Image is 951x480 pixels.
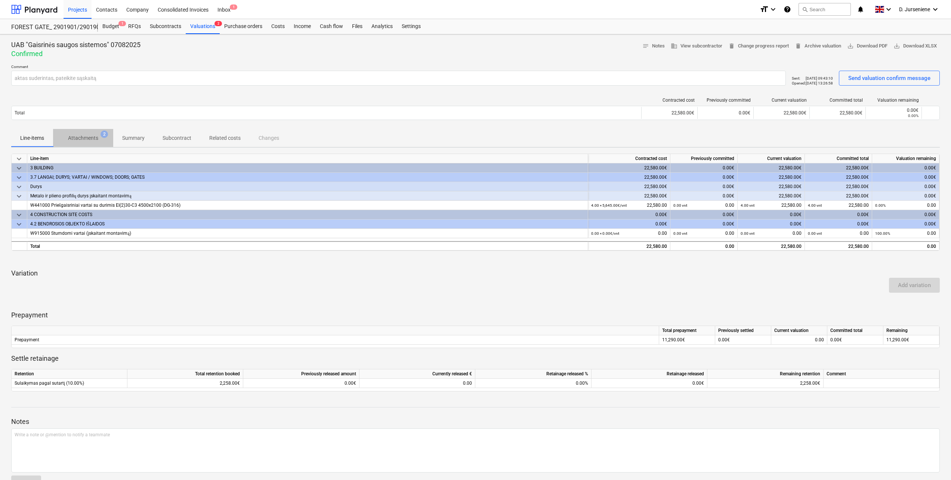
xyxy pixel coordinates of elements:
[362,379,472,388] div: 0.00
[124,19,145,34] div: RFQs
[670,163,738,173] div: 0.00€
[805,191,872,201] div: 22,580.00€
[11,24,89,31] div: FOREST GATE_ 2901901/2901902/2901903
[738,173,805,182] div: 22,580.00€
[27,154,588,163] div: Line-item
[701,98,751,103] div: Previously committed
[122,134,145,142] p: Summary
[588,210,670,219] div: 0.00€
[670,219,738,229] div: 0.00€
[673,203,687,207] small: 0.00 vnt
[641,107,697,119] div: 22,580.00€
[670,154,738,163] div: Previously committed
[588,182,670,191] div: 22,580.00€
[741,231,754,236] small: 0.00 vnt
[827,326,883,335] div: Committed total
[869,98,919,103] div: Valuation remaining
[771,326,827,335] div: Current valuation
[741,201,802,210] div: 22,580.00
[98,19,124,34] div: Budget
[893,42,937,50] span: Download XLSX
[808,201,869,210] div: 22,580.00
[289,19,315,34] div: Income
[844,40,890,52] button: Download PDF
[738,154,805,163] div: Current valuation
[805,182,872,191] div: 22,580.00€
[588,163,670,173] div: 22,580.00€
[670,173,738,182] div: 0.00€
[118,21,126,26] span: 1
[397,19,425,34] a: Settings
[673,201,734,210] div: 0.00
[673,229,734,238] div: 0.00
[15,192,24,201] span: keyboard_arrow_down
[806,81,833,86] p: [DATE] 13:26:58
[883,326,939,335] div: Remaining
[15,210,24,219] span: keyboard_arrow_down
[588,191,670,201] div: 22,580.00€
[591,229,667,238] div: 0.00
[30,210,585,219] div: 4 CONSTRUCTION SITE COSTS
[670,182,738,191] div: 0.00€
[11,64,786,71] p: Comment
[11,417,940,426] p: Notes
[20,134,44,142] p: Line-items
[792,40,844,52] button: Archive valuation
[805,219,872,229] div: 0.00€
[741,242,802,251] div: 22,580.00
[738,182,805,191] div: 22,580.00€
[591,231,619,236] small: 0.00 × 0.00€ / vnt
[659,335,715,345] div: 11,290.00€
[220,19,267,34] div: Purchase orders
[243,369,359,379] div: Previously released amount
[642,43,649,49] span: notes
[186,19,220,34] div: Valuations
[802,6,808,12] span: search
[875,229,936,238] div: 0.00
[872,191,939,201] div: 0.00€
[98,19,124,34] a: Budget1
[15,220,24,229] span: keyboard_arrow_down
[760,5,769,14] i: format_size
[875,231,890,236] small: 100.00%
[15,154,24,163] span: keyboard_arrow_down
[914,444,951,480] iframe: Chat Widget
[741,229,802,238] div: 0.00
[884,5,893,14] i: keyboard_arrow_down
[145,19,186,34] div: Subcontracts
[11,311,940,320] p: Prepayment
[805,154,872,163] div: Committed total
[753,107,809,119] div: 22,580.00€
[367,19,397,34] a: Analytics
[673,242,734,251] div: 0.00
[588,154,670,163] div: Contracted cost
[101,130,108,138] span: 2
[592,369,707,379] div: Retainage released
[315,19,348,34] a: Cash flow
[11,269,940,278] p: Variation
[707,379,824,388] div: 2,258.00€
[931,5,940,14] i: keyboard_arrow_down
[806,76,833,81] p: [DATE] 09:43:10
[645,98,695,103] div: Contracted cost
[30,182,585,191] div: Durys
[839,71,940,86] button: Send valuation confirm message
[869,108,918,113] div: 0.00€
[659,326,715,335] div: Total prepayment
[899,6,930,12] span: D. Jurseniene
[857,5,864,14] i: notifications
[359,369,475,379] div: Currently released €
[127,379,243,388] div: 2,258.00€
[792,76,800,81] p: Sent :
[809,107,865,119] div: 22,580.00€
[875,201,936,210] div: 0.00
[27,241,588,250] div: Total
[875,203,886,207] small: 0.00%
[813,98,863,103] div: Committed total
[591,242,667,251] div: 22,580.00
[12,379,127,388] div: Sulaikymas pagal sutartį (10.00%)
[12,335,659,345] div: Prepayment
[186,19,220,34] a: Valuations2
